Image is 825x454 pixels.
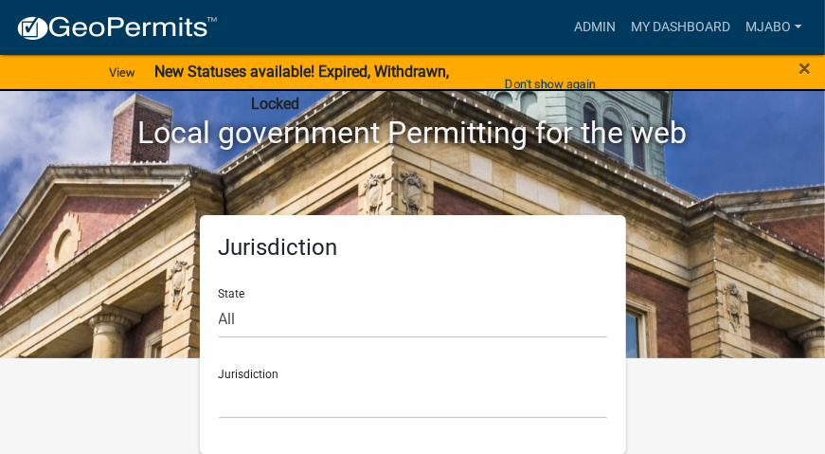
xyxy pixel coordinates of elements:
[566,9,623,45] a: Admin
[497,68,603,100] button: Don't show again
[798,55,811,82] span: ×
[154,63,449,113] strong: New Statuses available! Expired, Withdrawn, Locked
[623,9,738,45] a: My Dashboard
[798,57,811,80] button: Close
[101,57,143,88] a: View
[738,9,810,45] a: mjabo
[219,234,607,262] h5: Jurisdiction
[86,115,740,151] h2: Local government Permitting for the web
